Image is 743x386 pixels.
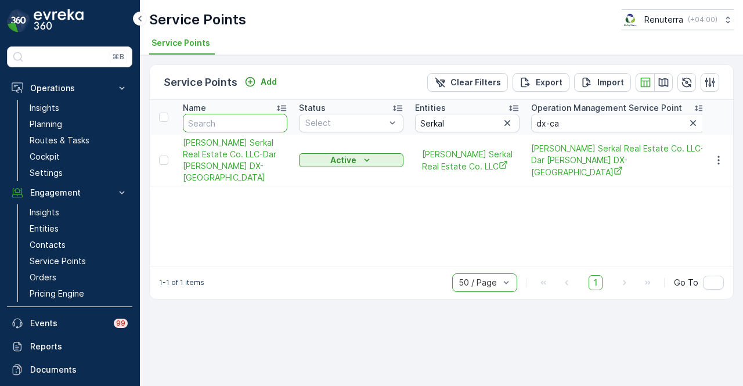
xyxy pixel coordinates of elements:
span: [PERSON_NAME] Serkal Real Estate Co. LLC [422,149,513,172]
a: Insights [25,100,132,116]
div: Toggle Row Selected [159,156,168,165]
a: Events99 [7,312,132,335]
p: Orders [30,272,56,283]
p: Engagement [30,187,109,199]
span: 1 [589,275,603,290]
img: Screenshot_2024-07-26_at_13.33.01.png [622,13,640,26]
p: Renuterra [644,14,683,26]
p: Status [299,102,326,114]
p: Import [597,77,624,88]
p: Pricing Engine [30,288,84,300]
p: ( +04:00 ) [688,15,717,24]
button: Add [240,75,282,89]
a: Contacts [25,237,132,253]
span: Service Points [152,37,210,49]
span: [PERSON_NAME] Serkal Real Estate Co. LLC-Dar [PERSON_NAME] DX-[GEOGRAPHIC_DATA] [531,143,705,178]
img: logo [7,9,30,33]
p: Service Points [164,74,237,91]
p: 99 [116,319,125,328]
a: Naseer Bin Abdullatif Al Serkal Real Estate Co. LLC [422,149,513,172]
p: Clear Filters [450,77,501,88]
p: Insights [30,207,59,218]
a: Service Points [25,253,132,269]
button: Operations [7,77,132,100]
p: Add [261,76,277,88]
p: Documents [30,364,128,376]
input: Search [531,114,705,132]
button: Renuterra(+04:00) [622,9,734,30]
p: Select [305,117,385,129]
button: Export [513,73,569,92]
p: Operations [30,82,109,94]
p: 1-1 of 1 items [159,278,204,287]
p: Entities [415,102,446,114]
img: logo_dark-DEwI_e13.png [34,9,84,33]
a: Pricing Engine [25,286,132,302]
p: Contacts [30,239,66,251]
span: Go To [674,277,698,288]
p: Export [536,77,562,88]
button: Active [299,153,403,167]
p: Operation Management Service Point [531,102,682,114]
p: Active [330,154,356,166]
button: Import [574,73,631,92]
a: Cockpit [25,149,132,165]
p: Cockpit [30,151,60,163]
button: Engagement [7,181,132,204]
input: Search [415,114,520,132]
p: Service Points [149,10,246,29]
p: Routes & Tasks [30,135,89,146]
p: Entities [30,223,59,235]
a: Settings [25,165,132,181]
a: Orders [25,269,132,286]
a: Entities [25,221,132,237]
a: Naseer Bin Abdullatif Al Serkal Real Estate Co. LLC-Dar Al Raffa DX-CA [531,143,705,178]
a: Naseer Bin Abdullatif Al Serkal Real Estate Co. LLC-Dar Al Raffa DX-CA [183,137,287,183]
button: Clear Filters [427,73,508,92]
a: Insights [25,204,132,221]
p: Reports [30,341,128,352]
p: Service Points [30,255,86,267]
input: Search [183,114,287,132]
a: Reports [7,335,132,358]
span: [PERSON_NAME] Serkal Real Estate Co. LLC-Dar [PERSON_NAME] DX-[GEOGRAPHIC_DATA] [183,137,287,183]
p: Name [183,102,206,114]
a: Routes & Tasks [25,132,132,149]
a: Documents [7,358,132,381]
p: Insights [30,102,59,114]
p: ⌘B [113,52,124,62]
a: Planning [25,116,132,132]
p: Planning [30,118,62,130]
p: Settings [30,167,63,179]
p: Events [30,318,107,329]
